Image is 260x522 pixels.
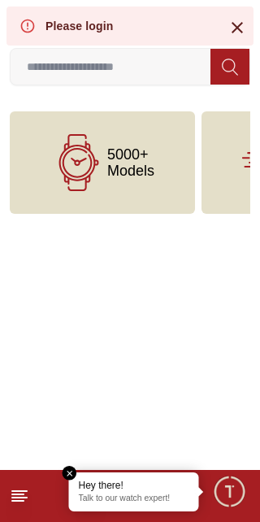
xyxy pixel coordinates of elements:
div: Chat Widget [212,474,248,510]
p: Talk to our watch expert! [79,494,189,505]
span: 5000+ Models [107,146,154,179]
div: Please login [45,18,114,34]
em: Close tooltip [63,466,77,481]
div: Hey there! [79,479,189,492]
